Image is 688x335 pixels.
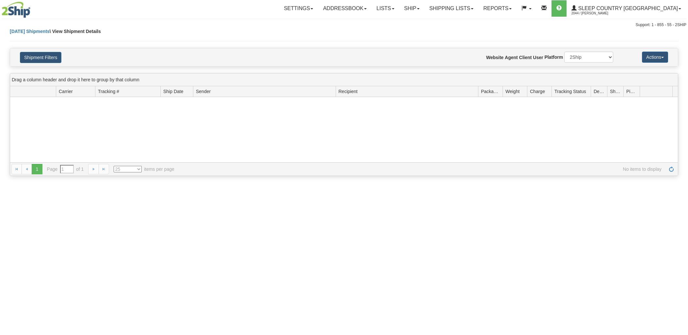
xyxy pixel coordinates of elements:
[184,166,662,172] span: No items to display
[577,6,678,11] span: Sleep Country [GEOGRAPHIC_DATA]
[486,54,504,61] label: Website
[59,88,73,95] span: Carrier
[594,88,604,95] span: Delivery Status
[2,22,686,28] div: Support: 1 - 855 - 55 - 2SHIP
[10,29,50,34] a: [DATE] Shipments
[505,54,518,61] label: Agent
[626,88,637,95] span: Pickup Status
[98,88,119,95] span: Tracking #
[530,88,545,95] span: Charge
[505,88,520,95] span: Weight
[554,88,586,95] span: Tracking Status
[318,0,372,17] a: Addressbook
[399,0,424,17] a: Ship
[196,88,211,95] span: Sender
[163,88,183,95] span: Ship Date
[10,73,678,86] div: grid grouping header
[571,10,620,17] span: 2044 / [PERSON_NAME]
[50,29,101,34] span: \ View Shipment Details
[2,2,30,18] img: logo2044.jpg
[478,0,517,17] a: Reports
[424,0,478,17] a: Shipping lists
[20,52,61,63] button: Shipment Filters
[114,166,174,172] span: items per page
[642,52,668,63] button: Actions
[666,164,677,174] a: Refresh
[47,165,84,173] span: Page of 1
[279,0,318,17] a: Settings
[339,88,358,95] span: Recipient
[567,0,686,17] a: Sleep Country [GEOGRAPHIC_DATA] 2044 / [PERSON_NAME]
[519,54,532,61] label: Client
[544,54,563,60] label: Platform
[372,0,399,17] a: Lists
[481,88,500,95] span: Packages
[32,164,42,174] span: 1
[533,54,543,61] label: User
[610,88,621,95] span: Shipment Issues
